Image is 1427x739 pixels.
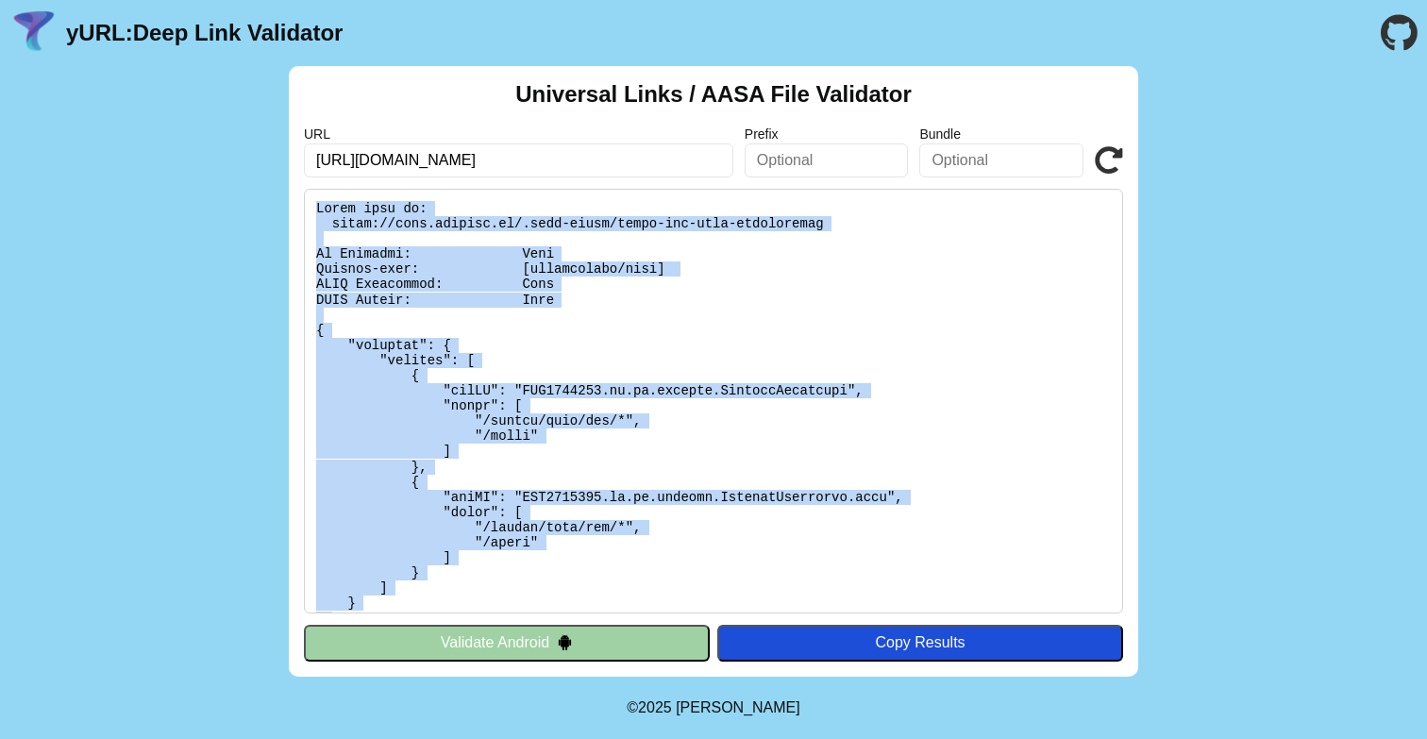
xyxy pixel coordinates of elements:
[919,143,1083,177] input: Optional
[727,634,1114,651] div: Copy Results
[745,126,909,142] label: Prefix
[638,699,672,715] span: 2025
[745,143,909,177] input: Optional
[627,677,799,739] footer: ©
[304,625,710,661] button: Validate Android
[66,20,343,46] a: yURL:Deep Link Validator
[304,143,733,177] input: Required
[557,634,573,650] img: droidIcon.svg
[304,126,733,142] label: URL
[9,8,59,58] img: yURL Logo
[676,699,800,715] a: Michael Ibragimchayev's Personal Site
[304,189,1123,613] pre: Lorem ipsu do: sitam://cons.adipisc.el/.sedd-eiusm/tempo-inc-utla-etdoloremag Al Enimadmi: Veni Q...
[919,126,1083,142] label: Bundle
[717,625,1123,661] button: Copy Results
[515,81,912,108] h2: Universal Links / AASA File Validator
